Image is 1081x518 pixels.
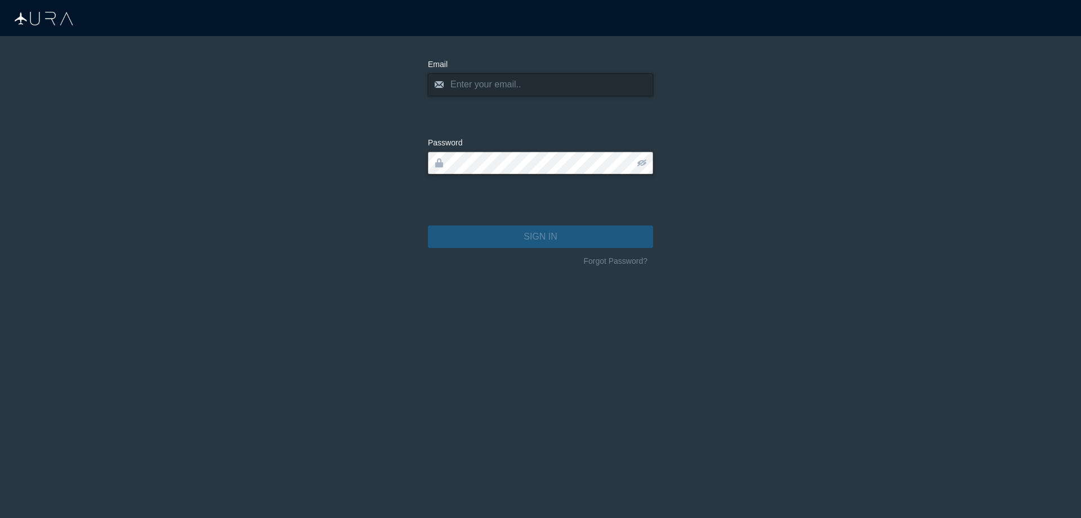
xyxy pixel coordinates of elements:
[583,255,647,267] span: Forgot Password?
[15,12,73,25] img: Aura Logo
[428,225,653,248] button: SIGN IN
[578,253,653,270] button: Forgot Password?
[428,73,653,96] input: Enter your email..
[524,230,557,243] span: SIGN IN
[428,138,462,147] span: Password
[428,60,448,69] span: Email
